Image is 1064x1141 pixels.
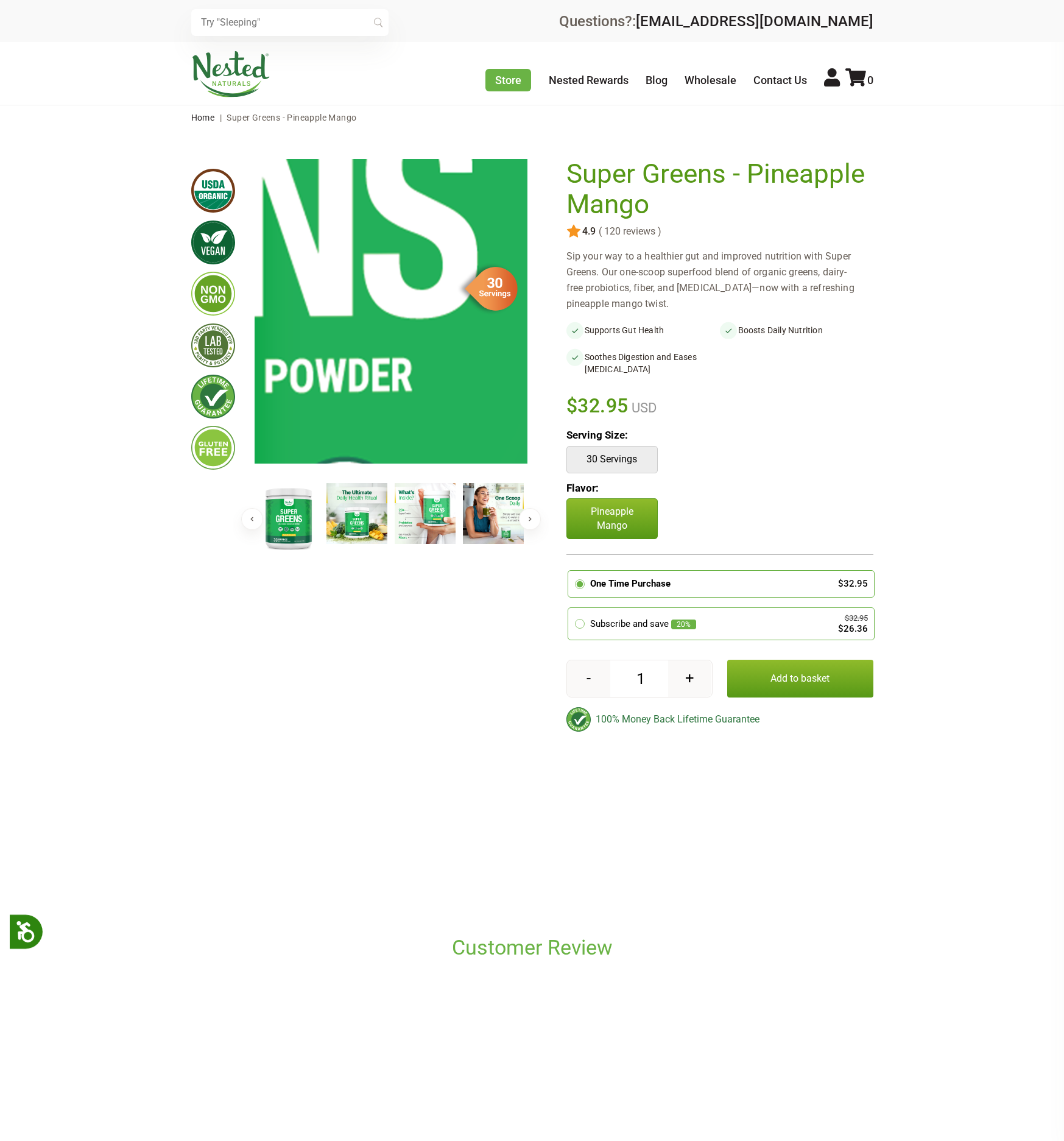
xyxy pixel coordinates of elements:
[457,263,518,315] img: sg-servings-30.png
[646,74,668,87] a: Blog
[753,74,807,87] a: Contact Us
[566,482,599,494] b: Flavor:
[566,249,873,312] div: Sip your way to a healthier gut and improved nutrition with Super Greens. Our one-scoop superfood...
[191,272,235,316] img: gmofree
[227,113,356,122] span: Super Greens - Pineapple Mango
[566,322,720,339] li: Supports Gut Health
[326,483,387,544] img: Super Greens - Pineapple Mango
[258,483,319,553] img: Super Greens - Pineapple Mango
[668,660,711,697] button: +
[720,322,873,339] li: Boosts Daily Nutrition
[395,483,456,544] img: Super Greens - Pineapple Mango
[241,508,263,530] button: Previous
[636,13,873,30] a: [EMAIL_ADDRESS][DOMAIN_NAME]
[519,508,541,530] button: Next
[485,69,531,91] a: Store
[566,224,581,239] img: star.svg
[191,51,270,97] img: Nested Naturals
[566,446,658,473] button: 30 Servings
[258,934,806,961] h2: Customer Review
[566,348,720,378] li: Soothes Digestion and Eases [MEDICAL_DATA]
[685,74,736,87] a: Wholesale
[727,660,873,698] button: Add to basket
[629,400,657,415] span: USD
[191,113,215,122] a: Home
[845,74,873,87] a: 0
[567,660,610,697] button: -
[566,498,658,539] p: Pineapple Mango
[463,483,524,544] img: Super Greens - Pineapple Mango
[191,9,389,36] input: Try "Sleeping"
[566,392,629,419] span: $32.95
[191,751,873,932] iframe: Reviews Widget
[191,105,873,130] nav: breadcrumbs
[566,159,867,219] h1: Super Greens - Pineapple Mango
[867,74,873,87] span: 0
[217,113,225,122] span: |
[559,14,873,29] div: Questions?:
[566,707,591,732] img: badge-lifetimeguarantee-color.svg
[191,426,235,470] img: glutenfree
[191,375,235,419] img: lifetimeguarantee
[581,226,596,237] span: 4.9
[191,169,235,213] img: usdaorganic
[191,221,235,264] img: vegan
[566,707,873,732] div: 100% Money Back Lifetime Guarantee
[191,323,235,367] img: thirdpartytested
[596,226,661,237] span: ( 120 reviews )
[579,453,645,466] p: 30 Servings
[549,74,629,87] a: Nested Rewards
[566,429,628,441] b: Serving Size:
